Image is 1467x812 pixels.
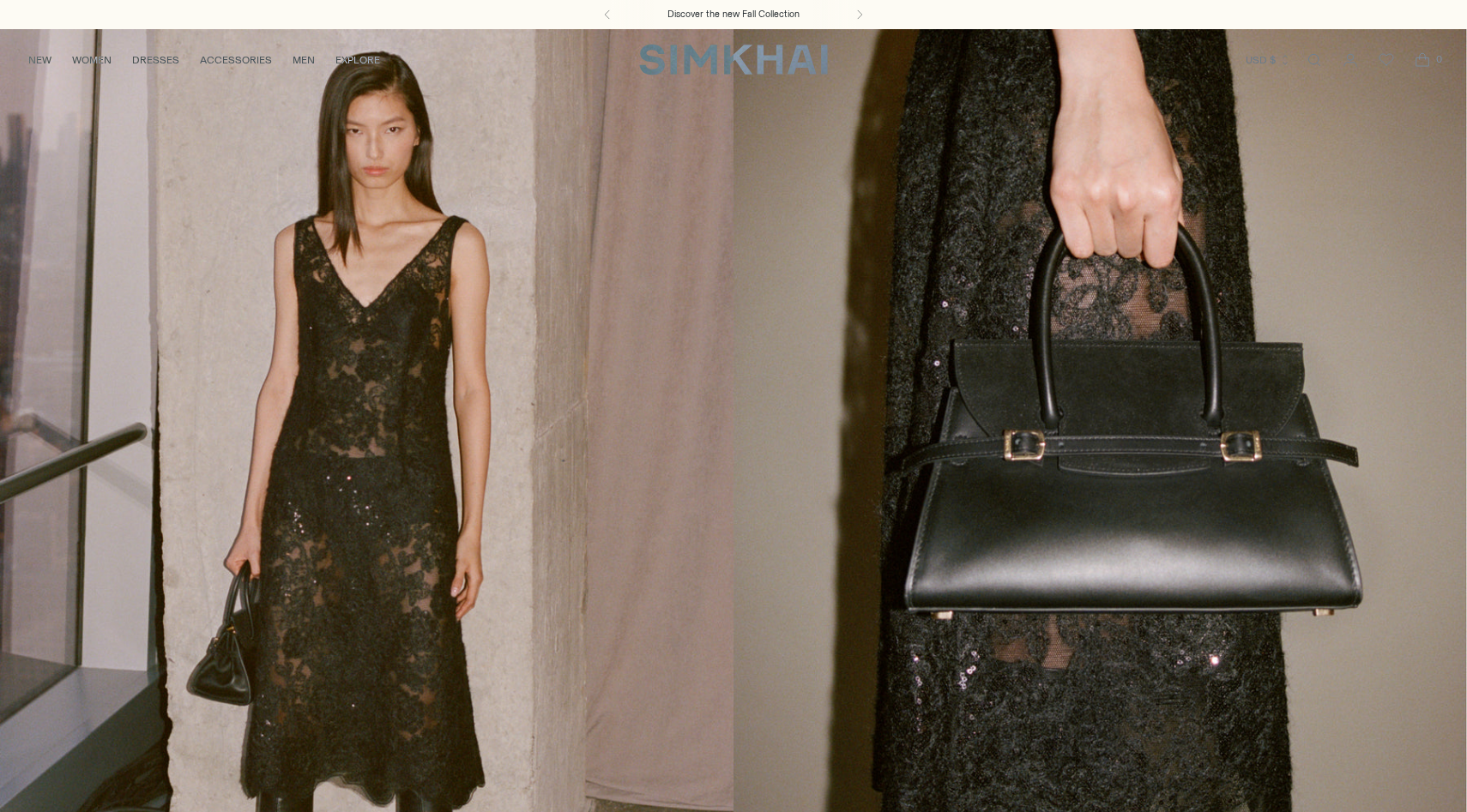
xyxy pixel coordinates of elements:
a: EXPLORE [335,41,380,79]
button: USD $ [1246,41,1291,79]
span: 0 [1431,51,1446,67]
a: Discover the new Fall Collection [667,8,800,21]
a: Wishlist [1369,43,1404,77]
a: DRESSES [132,41,179,79]
a: MEN [293,41,315,79]
a: NEW [28,41,51,79]
a: ACCESSORIES [200,41,272,79]
a: WOMEN [72,41,112,79]
a: Go to the account page [1333,43,1367,77]
a: Open search modal [1297,43,1331,77]
a: SIMKHAI [639,43,828,76]
a: Open cart modal [1405,43,1440,77]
